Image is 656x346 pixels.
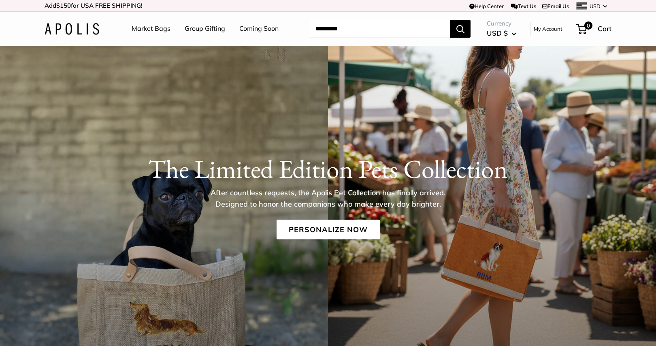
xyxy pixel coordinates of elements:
[511,3,536,9] a: Text Us
[577,22,611,35] a: 0 Cart
[277,220,380,239] a: Personalize Now
[45,23,99,35] img: Apolis
[185,23,225,35] a: Group Gifting
[239,23,279,35] a: Coming Soon
[56,2,71,9] span: $150
[6,315,87,340] iframe: Sign Up via Text for Offers
[450,20,471,38] button: Search
[487,27,516,40] button: USD $
[534,24,562,34] a: My Account
[487,29,508,37] span: USD $
[469,3,504,9] a: Help Center
[598,24,611,33] span: Cart
[132,23,170,35] a: Market Bags
[584,21,592,30] span: 0
[590,3,601,9] span: USD
[309,20,450,38] input: Search...
[542,3,569,9] a: Email Us
[487,18,516,29] span: Currency
[196,187,460,210] p: After countless requests, the Apolis Pet Collection has finally arrived. Designed to honor the co...
[45,154,611,184] h1: The Limited Edition Pets Collection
